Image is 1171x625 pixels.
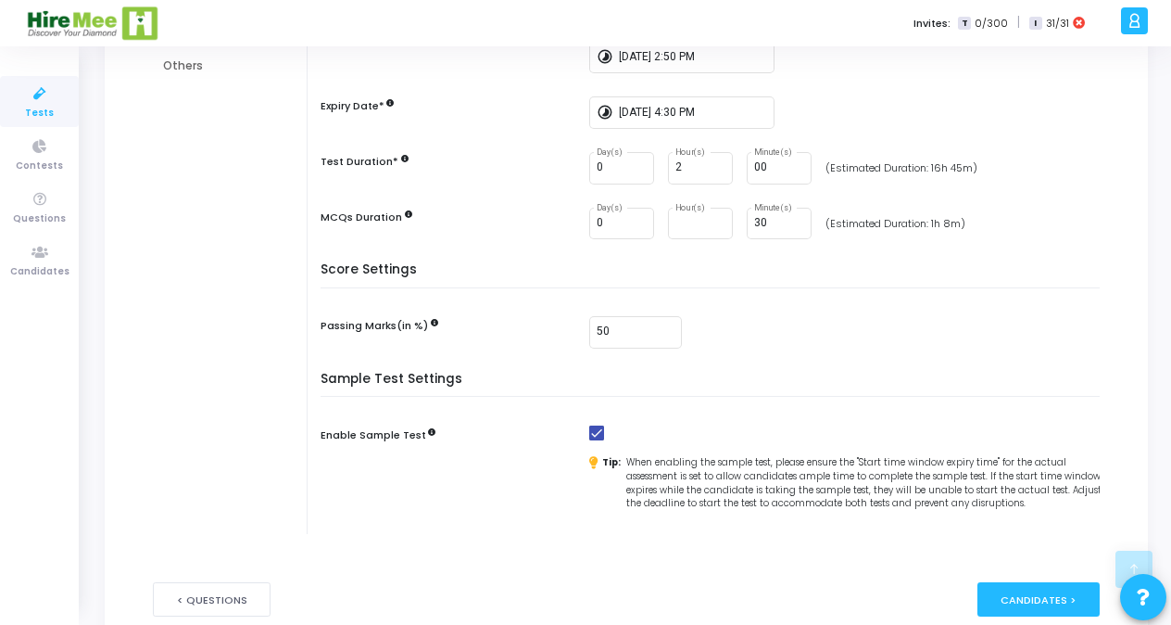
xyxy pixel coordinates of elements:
span: Contests [16,159,63,174]
span: | [1017,13,1020,32]
strong: Tip: [602,456,621,470]
label: Invites: [913,16,951,32]
div: (Estimated Duration: 16h 45m) [825,160,977,176]
span: Candidates [10,264,69,280]
mat-icon: timelapse [597,47,619,70]
label: Enable Sample Test [321,427,435,443]
div: Candidates > [977,582,1101,617]
label: MCQs Duration [321,210,412,225]
h5: Score Settings [321,262,1109,288]
span: Tests [25,106,54,121]
div: When enabling the sample test, please ensure the "Start time window expiry time" for the actual a... [589,456,1109,511]
img: logo [26,5,160,42]
label: Passing Marks(in %) [321,318,428,334]
label: Test Duration* [321,154,398,170]
div: (Estimated Duration: 1h 8m) [825,216,965,232]
div: Others [163,57,296,74]
span: T [958,17,970,31]
h5: Sample Test Settings [321,372,1109,398]
button: < Questions [153,582,271,617]
mat-icon: timelapse [597,103,619,125]
span: I [1029,17,1041,31]
label: Expiry Date* [321,98,394,114]
span: 0/300 [975,16,1008,32]
span: Questions [13,211,66,227]
span: 31/31 [1046,16,1069,32]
